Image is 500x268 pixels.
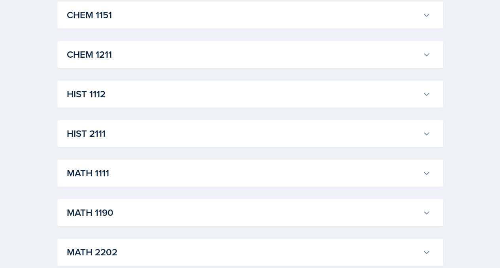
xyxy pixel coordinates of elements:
h3: MATH 1111 [67,166,419,180]
button: MATH 2202 [65,243,432,261]
h3: HIST 1112 [67,87,419,101]
button: HIST 2111 [65,125,432,142]
h3: CHEM 1151 [67,8,419,22]
button: CHEM 1211 [65,46,432,63]
h3: MATH 2202 [67,245,419,259]
h3: CHEM 1211 [67,47,419,62]
button: HIST 1112 [65,85,432,103]
h3: MATH 1190 [67,206,419,220]
h3: HIST 2111 [67,126,419,141]
button: CHEM 1151 [65,6,432,24]
button: MATH 1111 [65,164,432,182]
button: MATH 1190 [65,204,432,221]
